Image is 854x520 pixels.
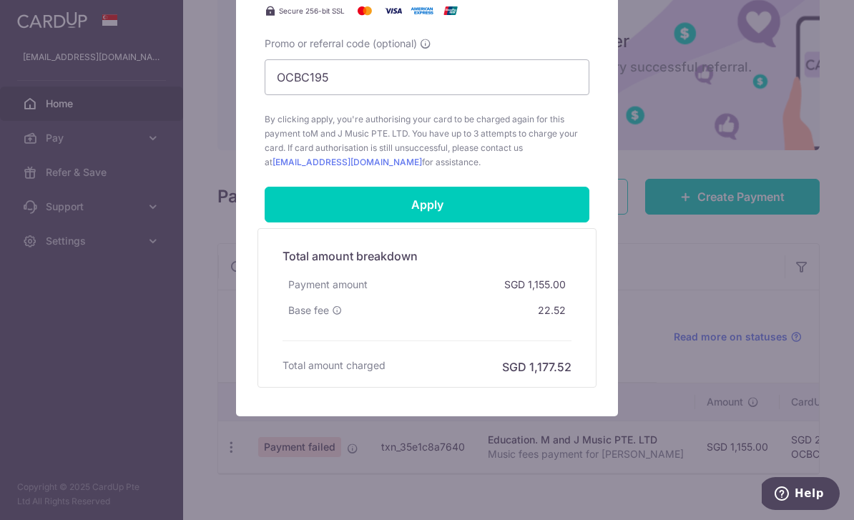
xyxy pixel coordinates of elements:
input: Apply [265,187,589,222]
a: [EMAIL_ADDRESS][DOMAIN_NAME] [273,157,422,167]
span: By clicking apply, you're authorising your card to be charged again for this payment to . You hav... [265,112,589,170]
h6: SGD 1,177.52 [502,358,571,376]
div: SGD 1,155.00 [499,272,571,298]
iframe: Opens a widget where you can find more information [762,477,840,513]
h5: Total amount breakdown [283,247,571,265]
img: Mastercard [350,2,379,19]
h6: Total amount charged [283,358,386,373]
span: Promo or referral code (optional) [265,36,417,51]
img: American Express [408,2,436,19]
span: Base fee [288,303,329,318]
span: M and J Music PTE. LTD [310,128,408,139]
img: UnionPay [436,2,465,19]
img: Visa [379,2,408,19]
span: Secure 256-bit SSL [279,5,345,16]
div: Payment amount [283,272,373,298]
div: 22.52 [532,298,571,323]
